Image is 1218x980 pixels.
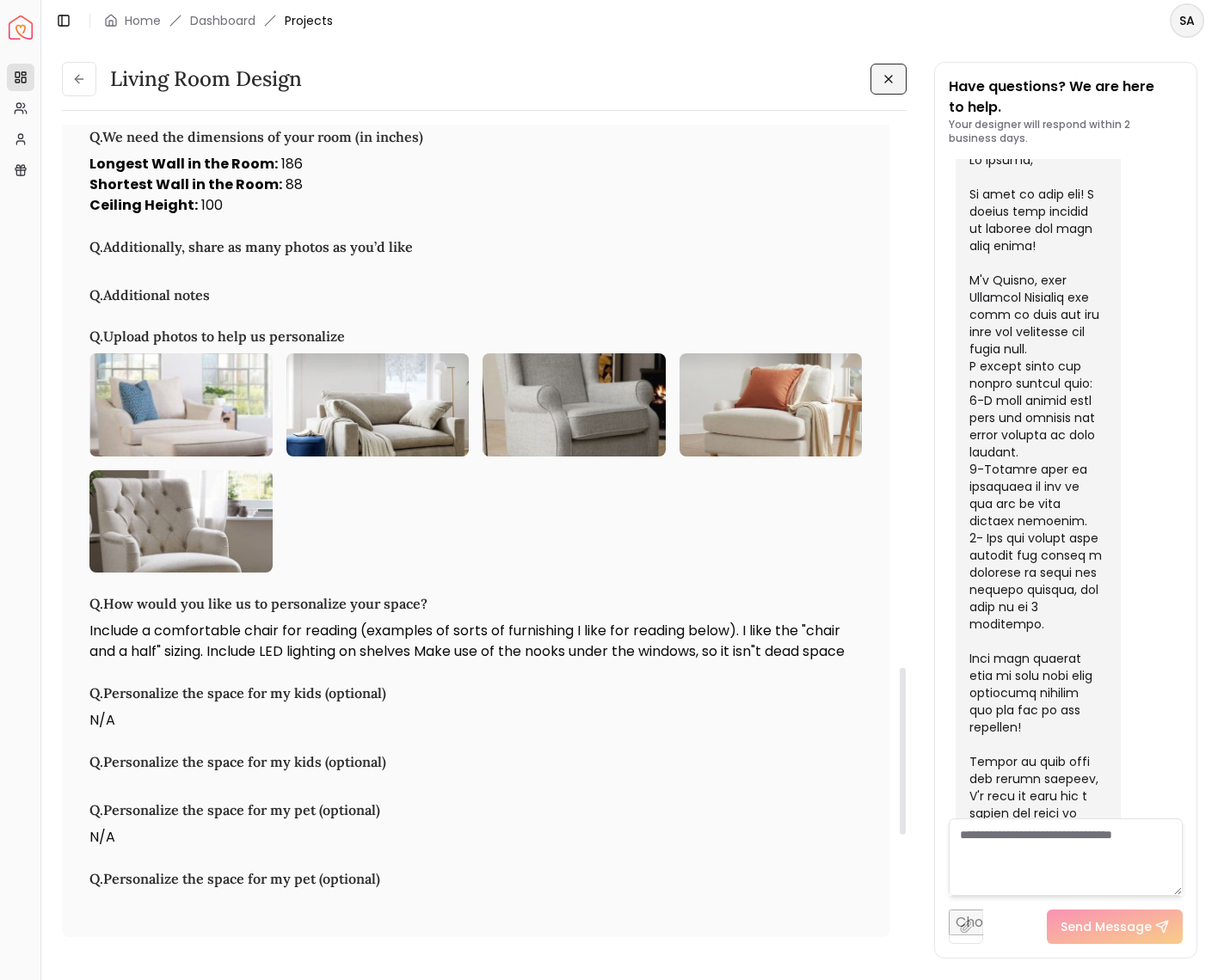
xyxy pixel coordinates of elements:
[89,593,862,614] h3: Q. How would you like us to personalize your space?
[89,154,278,174] strong: Longest Wall in the Room :
[89,195,862,216] p: 100
[1170,3,1204,38] button: SA
[89,621,862,662] p: Include a comfortable chair for reading (examples of sorts of furnishing I like for reading below...
[89,683,862,703] h3: Q. Personalize the space for my kids (optional)
[89,154,862,175] p: 186
[89,353,273,456] img: file
[89,827,862,848] p: N/A
[89,326,862,346] h3: Q. Upload photos to help us personalize
[680,353,863,456] img: file
[104,12,333,29] nav: breadcrumb
[1172,5,1203,36] span: SA
[110,65,302,93] h3: Living Room Design
[89,195,198,215] strong: Ceiling Height :
[125,12,161,29] a: Home
[285,12,333,29] span: Projects
[286,353,470,456] img: file
[89,799,862,820] h3: Q. Personalize the space for my pet (optional)
[9,15,33,40] img: Spacejoy Logo
[949,118,1183,145] p: Your designer will respond within 2 business days.
[483,353,666,456] img: file
[89,285,862,305] h3: Q. Additional notes
[89,470,273,573] img: file
[89,175,282,194] strong: Shortest Wall in the Room :
[89,751,862,772] h3: Q. Personalize the space for my kids (optional)
[89,175,862,195] p: 88
[190,12,255,29] a: Dashboard
[89,868,862,889] h3: Q. Personalize the space for my pet (optional)
[89,710,862,731] p: N/A
[89,236,862,257] h3: Q. Additionally, share as many photos as you’d like
[9,15,33,40] a: Spacejoy
[949,77,1183,118] p: Have questions? We are here to help.
[89,126,862,147] h3: Q. We need the dimensions of your room (in inches)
